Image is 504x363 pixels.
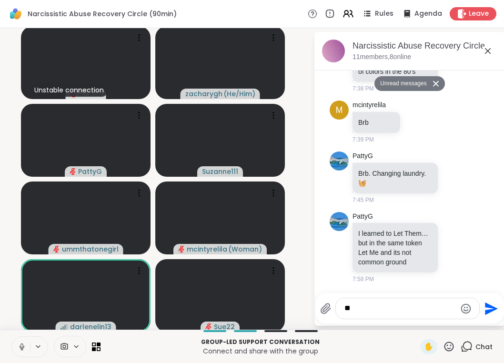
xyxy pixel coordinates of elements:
img: Narcissistic Abuse Recovery Circle (90min), Sep 07 [322,40,345,62]
span: Suzanne111 [202,167,238,176]
span: darlenelin13 [70,322,111,332]
p: Group-led support conversation [106,338,414,346]
span: ✋ [424,341,433,353]
span: 7:45 PM [353,196,374,204]
span: Rules [375,9,393,19]
span: 7:38 PM [353,84,374,93]
a: PattyG [353,212,373,222]
span: Agenda [414,9,442,19]
span: ummthatonegirl [62,244,119,254]
span: zacharygh [185,89,222,99]
p: Connect and share with the group [106,346,414,356]
span: ( He/Him ) [223,89,255,99]
p: Brb [358,118,394,127]
p: Brb. Changing laundry. [358,169,432,188]
span: ( Woman ) [228,244,262,254]
span: 7:58 PM [353,275,374,283]
img: https://sharewell-space-live.sfo3.digitaloceanspaces.com/user-generated/b8d3f3a7-9067-4310-8616-1... [330,212,349,231]
span: audio-muted [53,246,60,252]
span: Leave [469,9,489,19]
div: Narcissistic Abuse Recovery Circle (90min), [DATE] [353,40,497,52]
span: 🧺 [358,179,366,187]
span: audio-muted [70,168,76,175]
p: 11 members, 8 online [353,52,411,62]
button: Emoji picker [460,303,472,314]
span: PattyG [78,167,102,176]
span: Chat [475,342,493,352]
a: mcintyrelila [353,101,386,110]
button: Send [480,298,501,319]
button: Unread messages [374,76,429,91]
a: PattyG [353,151,373,161]
span: audio-muted [205,323,212,330]
span: mcintyrelila [187,244,227,254]
span: Sue22 [214,322,235,332]
span: Narcissistic Abuse Recovery Circle (90min) [28,9,177,19]
p: I learned to Let Them…but in the same token Let Me and its not common ground [358,229,432,267]
img: https://sharewell-space-live.sfo3.digitaloceanspaces.com/user-generated/b8d3f3a7-9067-4310-8616-1... [330,151,349,171]
span: m [336,104,343,117]
span: 7:39 PM [353,135,374,144]
textarea: Type your message [344,303,456,313]
div: Unstable connection [30,83,108,97]
span: audio-muted [178,246,185,252]
img: ShareWell Logomark [8,6,24,22]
